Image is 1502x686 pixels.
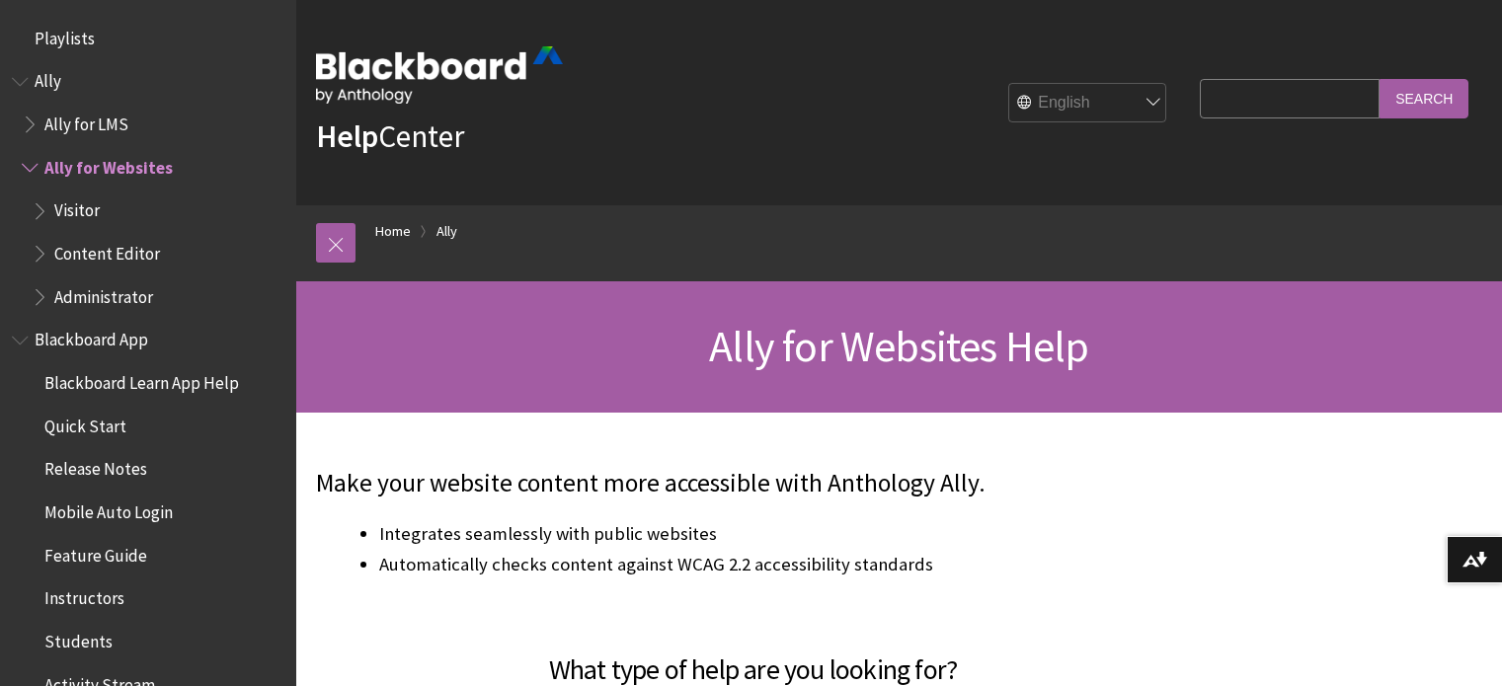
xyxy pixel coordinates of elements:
span: Feature Guide [44,539,147,566]
span: Ally for Websites [44,151,173,178]
span: Ally [35,65,61,92]
a: Home [375,219,411,244]
span: Administrator [54,280,153,307]
nav: Book outline for Anthology Ally Help [12,65,284,314]
nav: Book outline for Playlists [12,22,284,55]
span: Ally for Websites Help [709,319,1088,373]
span: Mobile Auto Login [44,495,173,522]
span: Blackboard App [35,324,148,350]
input: Search [1380,79,1468,117]
span: Blackboard Learn App Help [44,366,239,393]
li: Automatically checks content against WCAG 2.2 accessibility standards [379,551,1190,606]
span: Visitor [54,194,100,221]
a: Ally [436,219,457,244]
strong: Help [316,116,378,156]
span: Quick Start [44,410,126,436]
span: Playlists [35,22,95,48]
span: Ally for LMS [44,108,128,134]
span: Release Notes [44,453,147,480]
select: Site Language Selector [1009,84,1167,123]
p: Make your website content more accessible with Anthology Ally. [316,466,1190,501]
li: Integrates seamlessly with public websites [379,520,1190,548]
span: Students [44,625,113,651]
span: Instructors [44,582,124,609]
span: Content Editor [54,237,160,264]
img: Blackboard by Anthology [316,46,563,104]
a: HelpCenter [316,116,464,156]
